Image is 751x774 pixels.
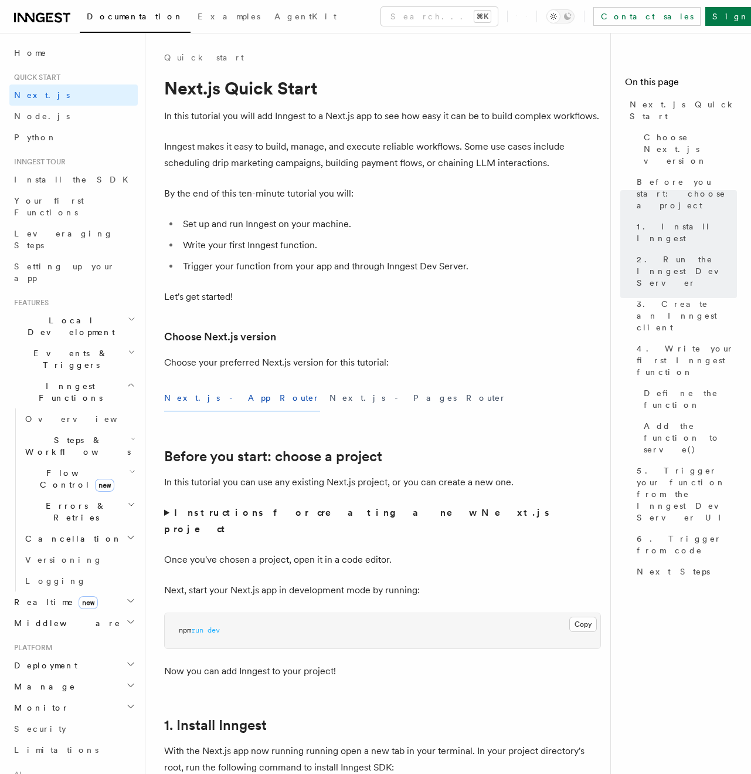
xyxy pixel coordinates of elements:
[9,315,128,338] span: Local Development
[164,582,601,599] p: Next, start your Next.js app in development mode by running:
[632,561,737,582] a: Next Steps
[9,256,138,289] a: Setting up your app
[80,4,191,33] a: Documentation
[329,385,507,411] button: Next.js - Pages Router
[637,566,710,577] span: Next Steps
[21,528,138,549] button: Cancellation
[9,655,138,676] button: Deployment
[21,462,138,495] button: Flow Controlnew
[164,474,601,491] p: In this tutorial you can use any existing Next.js project, or you can create a new one.
[637,465,737,523] span: 5. Trigger your function from the Inngest Dev Server UI
[644,420,737,455] span: Add the function to serve()
[191,626,203,634] span: run
[14,745,98,755] span: Limitations
[569,617,597,632] button: Copy
[164,108,601,124] p: In this tutorial you will add Inngest to a Next.js app to see how easy it can be to build complex...
[164,185,601,202] p: By the end of this ten-minute tutorial you will:
[267,4,344,32] a: AgentKit
[164,52,244,63] a: Quick start
[9,702,69,714] span: Monitor
[21,495,138,528] button: Errors & Retries
[9,310,138,343] button: Local Development
[14,175,135,184] span: Install the SDK
[9,718,138,739] a: Security
[87,12,183,21] span: Documentation
[191,4,267,32] a: Examples
[25,576,86,586] span: Logging
[637,254,737,289] span: 2. Run the Inngest Dev Server
[9,298,49,307] span: Features
[546,9,575,23] button: Toggle dark mode
[14,90,70,100] span: Next.js
[79,596,98,609] span: new
[9,169,138,190] a: Install the SDK
[637,221,737,244] span: 1. Install Inngest
[9,157,66,167] span: Inngest tour
[637,176,737,211] span: Before you start: choose a project
[9,42,138,63] a: Home
[21,500,127,523] span: Errors & Retries
[9,617,121,629] span: Middleware
[632,249,737,293] a: 2. Run the Inngest Dev Server
[637,533,737,556] span: 6. Trigger from code
[164,507,551,535] strong: Instructions for creating a new Next.js project
[21,430,138,462] button: Steps & Workflows
[14,133,57,142] span: Python
[9,681,76,692] span: Manage
[9,343,138,376] button: Events & Triggers
[632,171,737,216] a: Before you start: choose a project
[9,106,138,127] a: Node.js
[9,223,138,256] a: Leveraging Steps
[95,479,114,492] span: new
[644,387,737,411] span: Define the function
[164,354,601,371] p: Choose your preferred Next.js version for this tutorial:
[164,138,601,171] p: Inngest makes it easy to build, manage, and execute reliable workflows. Some use cases include sc...
[164,448,382,465] a: Before you start: choose a project
[644,131,737,167] span: Choose Next.js version
[9,190,138,223] a: Your first Functions
[164,717,267,734] a: 1. Install Inngest
[179,237,601,254] li: Write your first Inngest function.
[632,460,737,528] a: 5. Trigger your function from the Inngest Dev Server UI
[9,660,77,671] span: Deployment
[9,613,138,634] button: Middleware
[637,298,737,333] span: 3. Create an Inngest client
[632,338,737,383] a: 4. Write your first Inngest function
[164,289,601,305] p: Let's get started!
[14,47,47,59] span: Home
[9,596,98,608] span: Realtime
[164,329,276,345] a: Choose Next.js version
[164,77,601,99] h1: Next.js Quick Start
[9,643,53,653] span: Platform
[630,99,737,122] span: Next.js Quick Start
[639,383,737,415] a: Define the function
[9,380,127,404] span: Inngest Functions
[632,528,737,561] a: 6. Trigger from code
[274,12,337,21] span: AgentKit
[21,549,138,570] a: Versioning
[639,127,737,171] a: Choose Next.js version
[9,127,138,148] a: Python
[21,570,138,592] a: Logging
[21,467,129,491] span: Flow Control
[208,626,220,634] span: dev
[179,258,601,275] li: Trigger your function from your app and through Inngest Dev Server.
[9,592,138,613] button: Realtimenew
[9,739,138,761] a: Limitations
[21,408,138,430] a: Overview
[9,73,60,82] span: Quick start
[632,293,737,338] a: 3. Create an Inngest client
[25,555,103,565] span: Versioning
[9,376,138,408] button: Inngest Functions
[9,85,138,106] a: Next.js
[14,229,113,250] span: Leveraging Steps
[474,11,491,22] kbd: ⌘K
[14,196,84,217] span: Your first Functions
[164,385,320,411] button: Next.js - App Router
[14,724,66,734] span: Security
[639,415,737,460] a: Add the function to serve()
[164,505,601,538] summary: Instructions for creating a new Next.js project
[21,533,122,545] span: Cancellation
[632,216,737,249] a: 1. Install Inngest
[164,663,601,680] p: Now you can add Inngest to your project!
